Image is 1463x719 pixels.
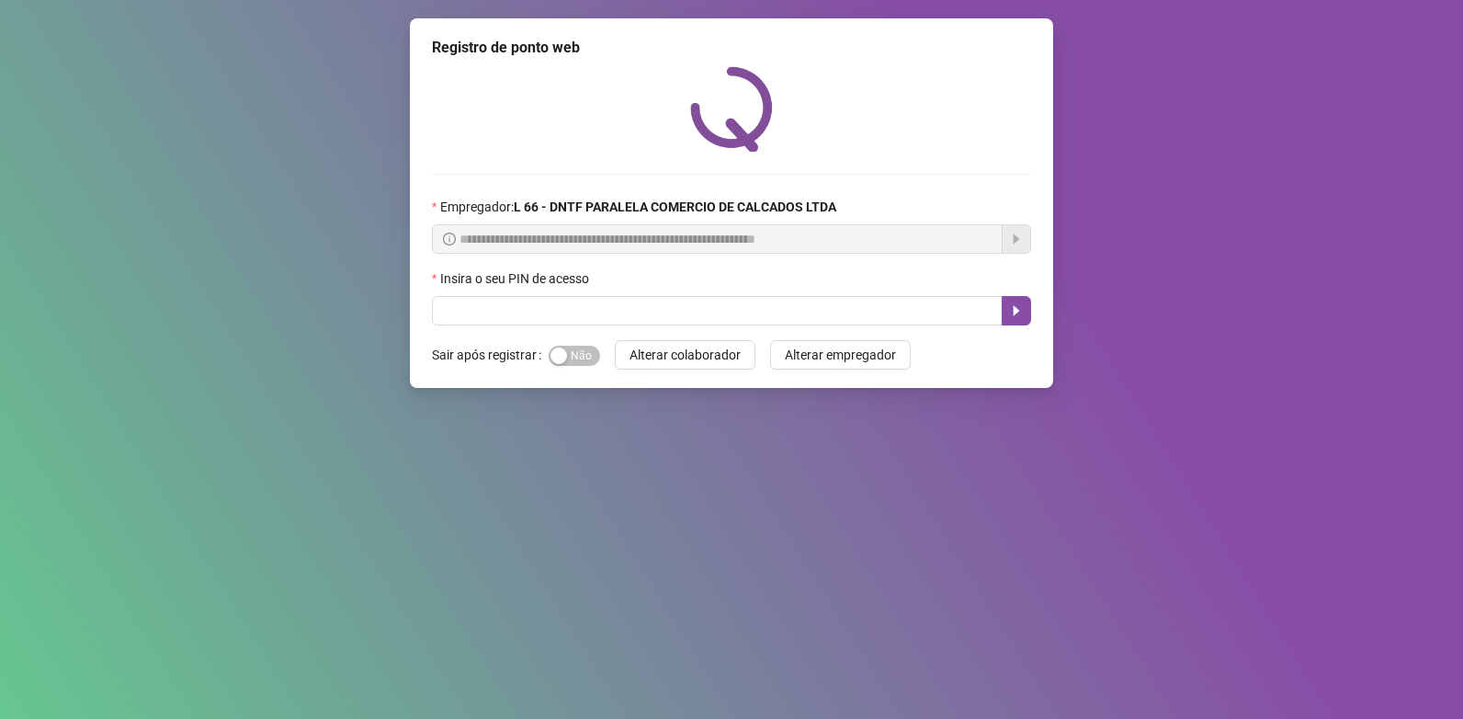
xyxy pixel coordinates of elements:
[785,345,896,365] span: Alterar empregador
[690,66,773,152] img: QRPoint
[615,340,755,370] button: Alterar colaborador
[629,345,741,365] span: Alterar colaborador
[514,200,836,214] strong: L 66 - DNTF PARALELA COMERCIO DE CALCADOS LTDA
[440,197,836,217] span: Empregador :
[432,340,549,370] label: Sair após registrar
[432,268,601,289] label: Insira o seu PIN de acesso
[443,233,456,245] span: info-circle
[432,37,1031,59] div: Registro de ponto web
[1009,303,1024,318] span: caret-right
[770,340,911,370] button: Alterar empregador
